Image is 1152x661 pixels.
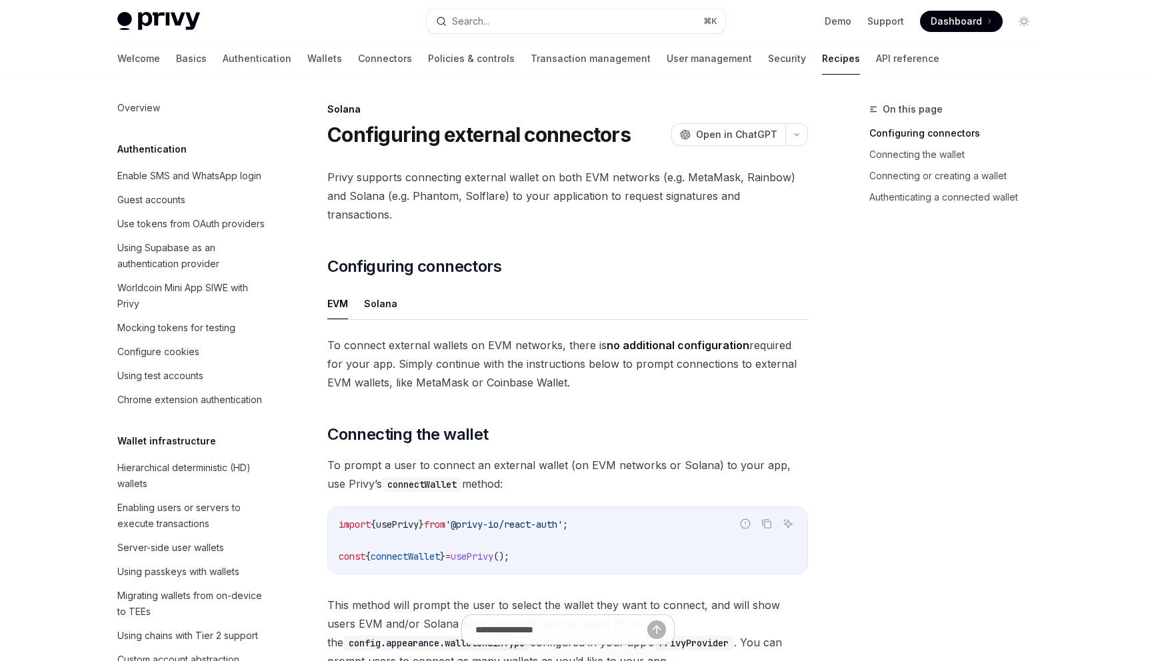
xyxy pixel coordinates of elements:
[327,168,808,224] span: Privy supports connecting external wallet on both EVM networks (e.g. MetaMask, Rainbow) and Solan...
[364,288,397,319] button: Solana
[440,550,445,562] span: }
[117,280,269,312] div: Worldcoin Mini App SIWE with Privy
[107,560,277,584] a: Using passkeys with wallets
[365,550,371,562] span: {
[117,392,262,408] div: Chrome extension authentication
[445,518,563,530] span: '@privy-io/react-auth'
[107,388,277,412] a: Chrome extension authentication
[223,43,291,75] a: Authentication
[768,43,806,75] a: Security
[117,500,269,532] div: Enabling users or servers to execute transactions
[327,103,808,116] div: Solana
[117,141,187,157] h5: Authentication
[107,212,277,236] a: Use tokens from OAuth providers
[117,564,239,580] div: Using passkeys with wallets
[117,368,203,384] div: Using test accounts
[327,288,348,319] button: EVM
[307,43,342,75] a: Wallets
[920,11,1003,32] a: Dashboard
[825,15,851,28] a: Demo
[117,628,258,644] div: Using chains with Tier 2 support
[452,13,489,29] div: Search...
[327,336,808,392] span: To connect external wallets on EVM networks, there is required for your app. Simply continue with...
[493,550,509,562] span: ();
[117,216,265,232] div: Use tokens from OAuth providers
[869,123,1045,144] a: Configuring connectors
[358,43,412,75] a: Connectors
[883,101,943,117] span: On this page
[703,16,717,27] span: ⌘ K
[531,43,651,75] a: Transaction management
[107,236,277,276] a: Using Supabase as an authentication provider
[822,43,860,75] a: Recipes
[107,584,277,624] a: Migrating wallets from on-device to TEEs
[107,316,277,340] a: Mocking tokens for testing
[758,515,775,532] button: Copy the contents from the code block
[117,100,160,116] div: Overview
[931,15,982,28] span: Dashboard
[117,240,269,272] div: Using Supabase as an authentication provider
[371,518,376,530] span: {
[117,192,185,208] div: Guest accounts
[647,620,666,639] button: Send message
[428,43,515,75] a: Policies & controls
[382,477,462,492] code: connectWallet
[117,320,235,336] div: Mocking tokens for testing
[696,128,777,141] span: Open in ChatGPT
[327,123,631,147] h1: Configuring external connectors
[117,344,199,360] div: Configure cookies
[117,433,216,449] h5: Wallet infrastructure
[107,96,277,120] a: Overview
[117,460,269,492] div: Hierarchical deterministic (HD) wallets
[339,518,371,530] span: import
[424,518,445,530] span: from
[867,15,904,28] a: Support
[117,168,261,184] div: Enable SMS and WhatsApp login
[339,550,365,562] span: const
[869,144,1045,165] a: Connecting the wallet
[451,550,493,562] span: usePrivy
[869,165,1045,187] a: Connecting or creating a wallet
[327,256,501,277] span: Configuring connectors
[107,364,277,388] a: Using test accounts
[563,518,568,530] span: ;
[107,164,277,188] a: Enable SMS and WhatsApp login
[107,496,277,536] a: Enabling users or servers to execute transactions
[371,550,440,562] span: connectWallet
[779,515,797,532] button: Ask AI
[419,518,424,530] span: }
[445,550,451,562] span: =
[667,43,752,75] a: User management
[671,123,785,146] button: Open in ChatGPT
[117,588,269,620] div: Migrating wallets from on-device to TEEs
[107,624,277,648] a: Using chains with Tier 2 support
[376,518,419,530] span: usePrivy
[107,340,277,364] a: Configure cookies
[117,43,160,75] a: Welcome
[327,456,808,493] span: To prompt a user to connect an external wallet (on EVM networks or Solana) to your app, use Privy...
[607,338,749,352] strong: no additional configuration
[117,540,224,556] div: Server-side user wallets
[1013,11,1035,32] button: Toggle dark mode
[327,424,488,445] span: Connecting the wallet
[107,276,277,316] a: Worldcoin Mini App SIWE with Privy
[117,12,200,31] img: light logo
[876,43,939,75] a: API reference
[107,456,277,496] a: Hierarchical deterministic (HD) wallets
[107,188,277,212] a: Guest accounts
[427,9,725,33] button: Search...⌘K
[176,43,207,75] a: Basics
[869,187,1045,208] a: Authenticating a connected wallet
[107,536,277,560] a: Server-side user wallets
[737,515,754,532] button: Report incorrect code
